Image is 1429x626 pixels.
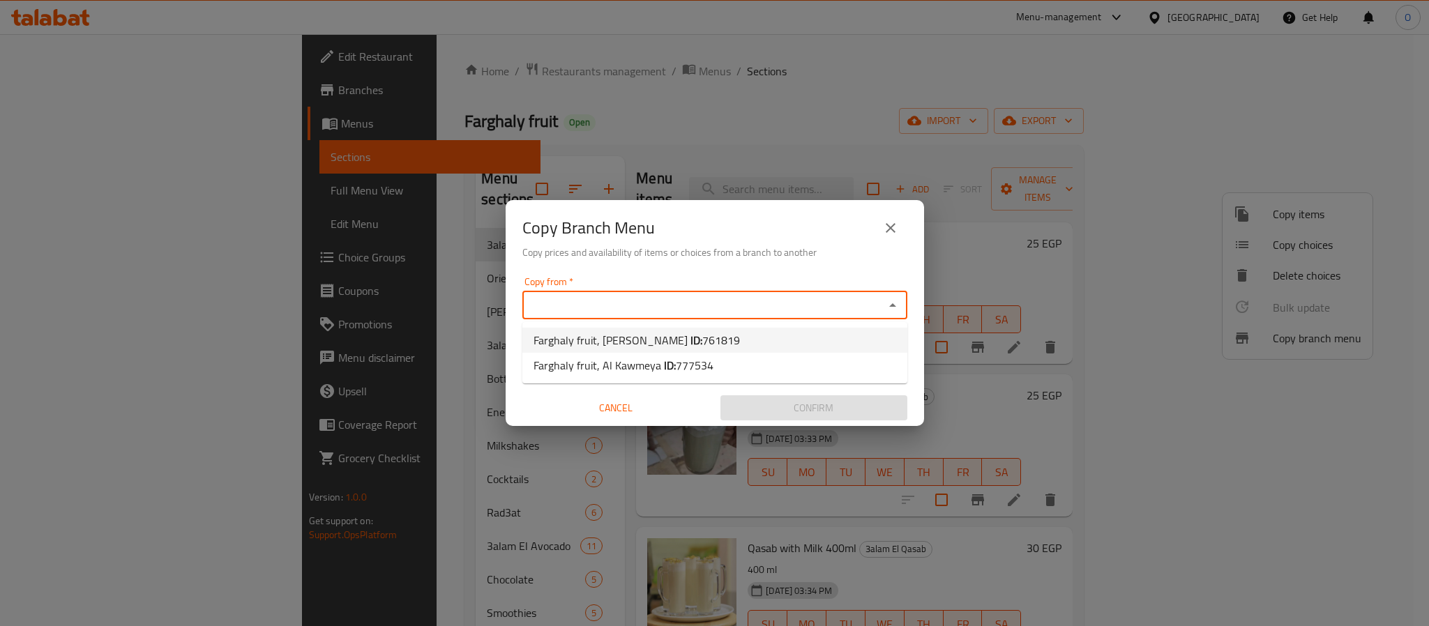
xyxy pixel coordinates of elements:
h2: Copy Branch Menu [522,217,655,239]
button: Cancel [522,395,709,421]
span: 777534 [676,355,713,376]
span: Farghaly fruit, [PERSON_NAME] [534,332,740,349]
span: Cancel [528,399,704,417]
b: ID: [664,355,676,376]
h6: Copy prices and availability of items or choices from a branch to another [522,245,907,260]
span: Farghaly fruit, Al Kawmeya [534,357,713,374]
button: Close [883,296,902,315]
button: close [874,211,907,245]
span: 761819 [702,330,740,351]
b: ID: [690,330,702,351]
